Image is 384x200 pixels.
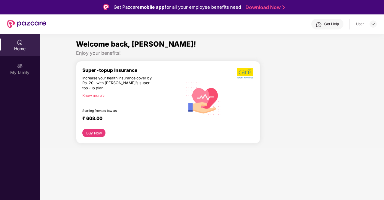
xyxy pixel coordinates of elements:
[82,67,182,73] div: Super-topup Insurance
[82,76,157,91] div: Increase your health insurance cover by Rs. 20L with [PERSON_NAME]’s super top-up plan.
[7,20,46,28] img: New Pazcare Logo
[356,22,364,26] div: User
[282,4,285,11] img: Stroke
[82,93,179,97] div: Know more
[324,22,339,26] div: Get Help
[237,67,254,79] img: b5dec4f62d2307b9de63beb79f102df3.png
[140,4,165,10] strong: mobile app
[82,129,105,137] button: Buy Now
[371,22,376,26] img: svg+xml;base64,PHN2ZyBpZD0iRHJvcGRvd24tMzJ4MzIiIHhtbG5zPSJodHRwOi8vd3d3LnczLm9yZy8yMDAwL3N2ZyIgd2...
[114,4,241,11] div: Get Pazcare for all your employee benefits need
[76,50,348,56] div: Enjoy your benefits!
[76,40,196,48] span: Welcome back, [PERSON_NAME]!
[17,39,23,45] img: svg+xml;base64,PHN2ZyBpZD0iSG9tZSIgeG1sbnM9Imh0dHA6Ly93d3cudzMub3JnLzIwMDAvc3ZnIiB3aWR0aD0iMjAiIG...
[316,22,322,28] img: svg+xml;base64,PHN2ZyBpZD0iSGVscC0zMngzMiIgeG1sbnM9Imh0dHA6Ly93d3cudzMub3JnLzIwMDAvc3ZnIiB3aWR0aD...
[82,109,157,113] div: Starting from as low as
[17,63,23,69] img: svg+xml;base64,PHN2ZyB3aWR0aD0iMjAiIGhlaWdodD0iMjAiIHZpZXdCb3g9IjAgMCAyMCAyMCIgZmlsbD0ibm9uZSIgeG...
[82,115,176,123] div: ₹ 608.00
[182,76,225,120] img: svg+xml;base64,PHN2ZyB4bWxucz0iaHR0cDovL3d3dy53My5vcmcvMjAwMC9zdmciIHhtbG5zOnhsaW5rPSJodHRwOi8vd3...
[103,4,109,10] img: Logo
[102,94,105,97] span: right
[245,4,283,11] a: Download Now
